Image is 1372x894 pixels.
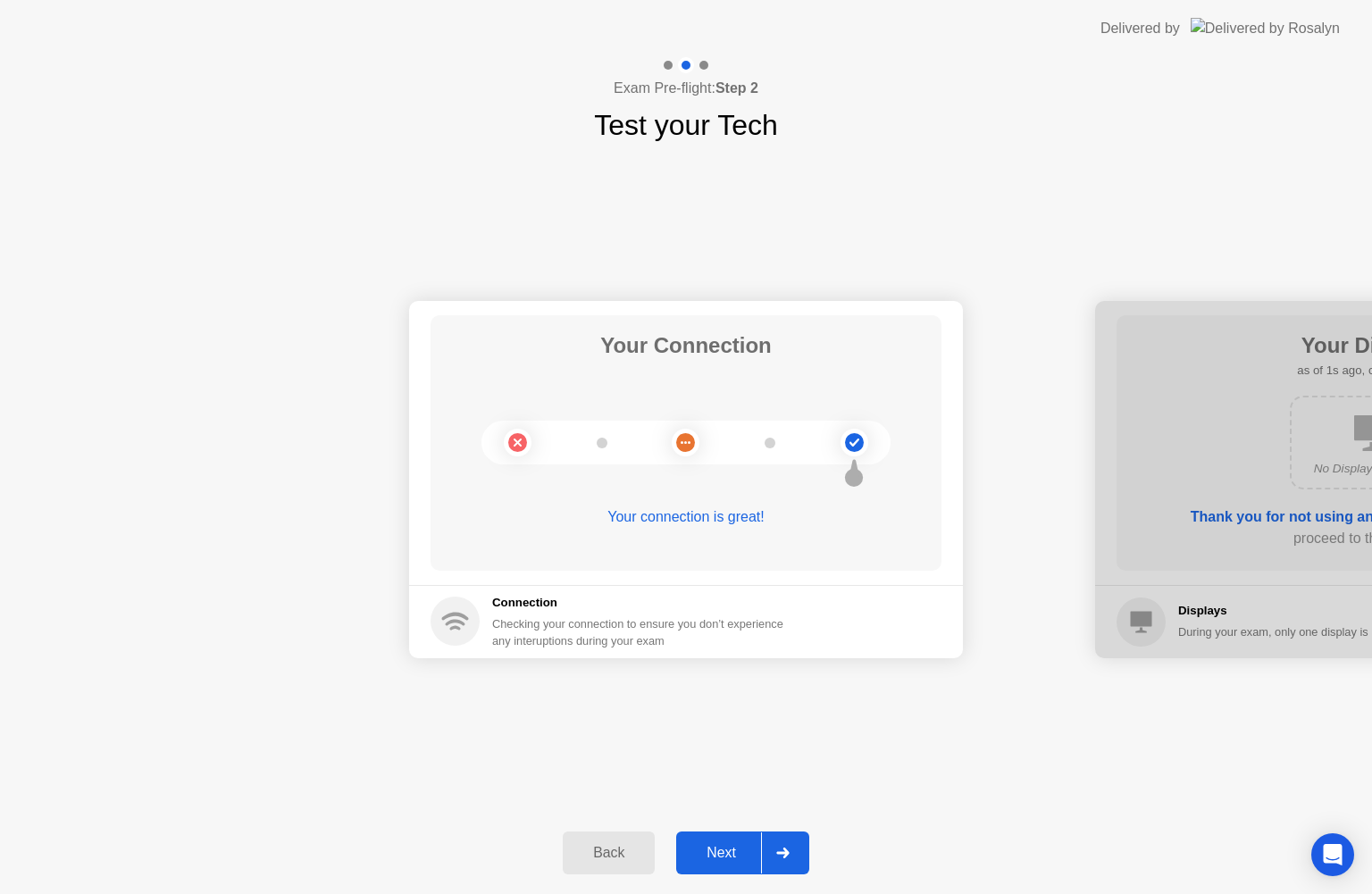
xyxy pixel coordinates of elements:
[594,104,778,146] h1: Test your Tech
[563,831,655,874] button: Back
[492,615,794,649] div: Checking your connection to ensure you don’t experience any interuptions during your exam
[600,330,772,362] h1: Your Connection
[1191,18,1340,38] img: Delivered by Rosalyn
[568,845,649,861] div: Back
[676,831,809,874] button: Next
[1100,18,1180,39] div: Delivered by
[715,80,758,96] b: Step 2
[492,594,794,612] h5: Connection
[614,78,758,99] h4: Exam Pre-flight:
[431,506,941,528] div: Your connection is great!
[1311,833,1354,876] div: Open Intercom Messenger
[682,845,761,861] div: Next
